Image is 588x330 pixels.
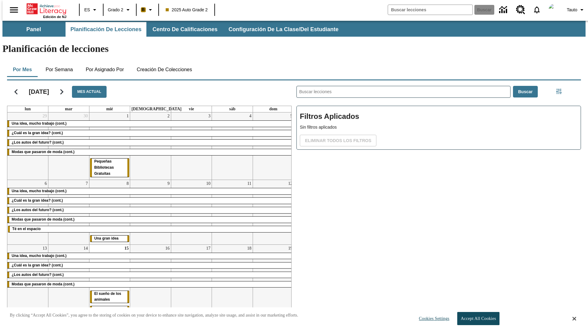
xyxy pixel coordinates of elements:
td: 10 de octubre de 2025 [171,180,212,244]
td: 11 de octubre de 2025 [212,180,253,244]
span: Configuración de la clase/del estudiante [228,26,338,33]
a: Notificaciones [529,2,545,18]
td: 9 de octubre de 2025 [130,180,171,244]
button: Close [572,316,576,321]
span: Pequeñas Bibliotecas Gratuitas [94,159,114,176]
input: Buscar campo [388,5,473,15]
button: Grado: Grado 2, Elige un grado [105,4,134,15]
a: 9 de octubre de 2025 [166,180,171,187]
td: 14 de octubre de 2025 [48,244,89,321]
span: Una gran idea [94,236,119,240]
span: Té en el espacio [12,227,41,231]
td: 17 de octubre de 2025 [171,244,212,321]
span: Panel [26,26,41,33]
a: 8 de octubre de 2025 [125,180,130,187]
a: 14 de octubre de 2025 [82,245,89,252]
div: Buscar [292,78,581,318]
a: Centro de recursos, Se abrirá en una pestaña nueva. [512,2,529,18]
a: 19 de octubre de 2025 [287,245,294,252]
td: 8 de octubre de 2025 [89,180,130,244]
button: Buscar [513,86,538,98]
span: Una idea, mucho trabajo (cont.) [12,254,66,258]
td: 30 de septiembre de 2025 [48,112,89,180]
span: Modas que pasaron de moda (cont.) [12,217,74,222]
div: ¿Cuál es la gran idea? (cont.) [7,130,294,136]
span: Edición de NJ [43,15,66,19]
span: ¿Los autos del futuro? (cont.) [12,208,64,212]
button: Abrir el menú lateral [5,1,23,19]
a: Portada [27,3,66,15]
button: Por asignado por [81,62,129,77]
div: Una gran idea [90,236,130,242]
h1: Planificación de lecciones [2,43,586,54]
div: Pequeñas Bibliotecas Gratuitas [90,159,130,177]
span: Una idea, mucho trabajo (cont.) [12,121,66,126]
div: Una idea, mucho trabajo (cont.) [7,253,294,259]
button: Menú lateral de filtros [553,85,565,97]
a: 15 de octubre de 2025 [123,245,130,252]
span: 2025 Auto Grade 2 [166,7,208,13]
span: ¿Los autos del futuro? (cont.) [12,273,64,277]
button: Centro de calificaciones [148,22,222,37]
div: Modas que pasaron de moda (cont.) [7,149,294,155]
a: 29 de septiembre de 2025 [41,112,48,120]
td: 15 de octubre de 2025 [89,244,130,321]
div: ¿Los autos del futuro? (cont.) [7,207,294,213]
div: Subbarra de navegación [2,22,344,37]
button: Regresar [8,84,24,100]
td: 1 de octubre de 2025 [89,112,130,180]
h2: [DATE] [29,88,49,95]
span: Planificación de lecciones [70,26,141,33]
td: 18 de octubre de 2025 [212,244,253,321]
span: ¿Cuál es la gran idea? (cont.) [12,263,63,267]
div: ¿Cuál es la gran idea? (cont.) [7,198,294,204]
div: Filtros Aplicados [296,106,581,150]
td: 6 de octubre de 2025 [7,180,48,244]
a: 16 de octubre de 2025 [164,245,171,252]
span: ¿Cuál es la gran idea? (cont.) [12,131,63,135]
button: Boost El color de la clase es anaranjado claro. Cambiar el color de la clase. [138,4,156,15]
a: lunes [24,106,32,112]
td: 7 de octubre de 2025 [48,180,89,244]
button: Lenguaje: ES, Selecciona un idioma [81,4,101,15]
td: 16 de octubre de 2025 [130,244,171,321]
a: 18 de octubre de 2025 [246,245,253,252]
span: El sueño de los animales [94,291,121,302]
td: 29 de septiembre de 2025 [7,112,48,180]
button: Por semana [41,62,78,77]
td: 2 de octubre de 2025 [130,112,171,180]
td: 3 de octubre de 2025 [171,112,212,180]
a: sábado [228,106,236,112]
div: Té en el espacio [8,226,293,232]
div: Modas que pasaron de moda (cont.) [7,281,294,288]
button: Seguir [54,84,70,100]
a: 30 de septiembre de 2025 [82,112,89,120]
button: Panel [3,22,64,37]
a: 7 de octubre de 2025 [85,180,89,187]
span: ¿Los autos del futuro? (cont.) [12,140,64,145]
a: 3 de octubre de 2025 [207,112,212,120]
input: Buscar lecciones [297,86,510,97]
a: martes [64,106,74,112]
a: 2 de octubre de 2025 [166,112,171,120]
td: 19 de octubre de 2025 [253,244,294,321]
button: Planificación de lecciones [66,22,146,37]
h2: Filtros Aplicados [300,109,578,124]
button: Cookies Settings [413,312,452,325]
div: Una idea, mucho trabajo (cont.) [7,121,294,127]
a: 13 de octubre de 2025 [41,245,48,252]
span: ¿Cuál es la gran idea? (cont.) [12,198,63,203]
div: Subbarra de navegación [2,21,586,37]
span: Modas que pasaron de moda (cont.) [12,282,74,286]
span: Grado 2 [108,7,123,13]
a: 10 de octubre de 2025 [205,180,212,187]
div: ¿Cuál es la gran idea? (cont.) [7,262,294,269]
td: 5 de octubre de 2025 [253,112,294,180]
span: Tauto [567,7,577,13]
a: Centro de información [496,2,512,18]
div: Calendario [2,78,292,318]
div: Modas que pasaron de moda (cont.) [7,217,294,223]
button: Creación de colecciones [132,62,197,77]
div: ¿Los autos del futuro? (cont.) [7,140,294,146]
button: Escoja un nuevo avatar [545,2,564,18]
